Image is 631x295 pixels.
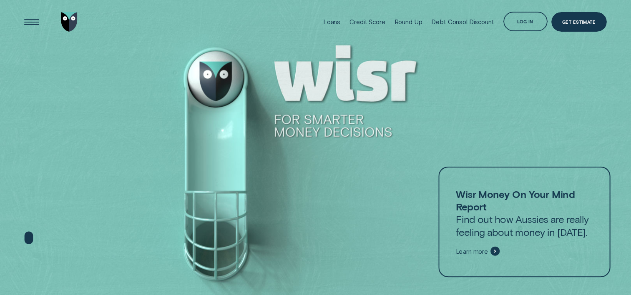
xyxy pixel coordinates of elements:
button: Log in [503,12,548,32]
button: Open Menu [22,12,42,32]
span: Learn more [456,247,488,255]
a: Get Estimate [551,12,607,32]
strong: Wisr Money On Your Mind Report [456,188,575,213]
div: Debt Consol Discount [431,18,494,26]
div: Loans [323,18,340,26]
div: Round Up [395,18,422,26]
a: Wisr Money On Your Mind ReportFind out how Aussies are really feeling about money in [DATE].Learn... [438,167,611,277]
div: Credit Score [349,18,385,26]
img: Wisr [61,12,78,32]
p: Find out how Aussies are really feeling about money in [DATE]. [456,188,593,238]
